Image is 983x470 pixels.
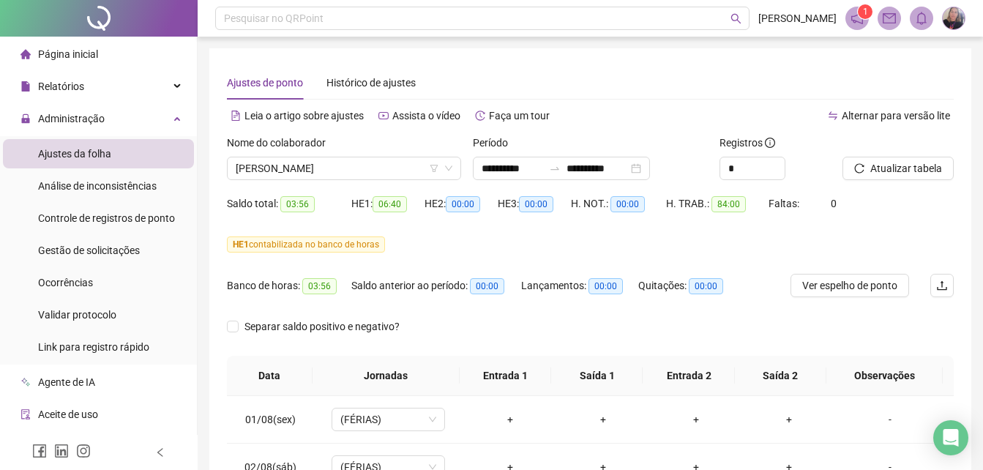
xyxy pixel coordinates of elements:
[915,12,928,25] span: bell
[245,414,296,425] span: 01/08(sex)
[20,409,31,419] span: audit
[227,77,303,89] span: Ajustes de ponto
[38,277,93,288] span: Ocorrências
[610,196,645,212] span: 00:00
[720,135,775,151] span: Registros
[769,198,801,209] span: Faltas:
[239,318,405,335] span: Separar saldo positivo e negativo?
[392,110,460,122] span: Assista o vídeo
[735,356,826,396] th: Saída 2
[38,341,149,353] span: Link para registro rápido
[831,198,837,209] span: 0
[571,195,666,212] div: H. NOT.:
[551,356,643,396] th: Saída 1
[244,110,364,122] span: Leia o artigo sobre ajustes
[32,444,47,458] span: facebook
[231,111,241,121] span: file-text
[233,239,249,250] span: HE 1
[661,411,730,428] div: +
[313,356,460,396] th: Jornadas
[568,411,638,428] div: +
[38,180,157,192] span: Análise de inconsistências
[643,356,734,396] th: Entrada 2
[326,77,416,89] span: Histórico de ajustes
[430,164,438,173] span: filter
[870,160,942,176] span: Atualizar tabela
[638,277,741,294] div: Quitações:
[847,411,933,428] div: -
[54,444,69,458] span: linkedin
[826,356,943,396] th: Observações
[378,111,389,121] span: youtube
[842,110,950,122] span: Alternar para versão lite
[475,111,485,121] span: history
[828,111,838,121] span: swap
[765,138,775,148] span: info-circle
[444,164,453,173] span: down
[38,409,98,420] span: Aceite de uso
[936,280,948,291] span: upload
[689,278,723,294] span: 00:00
[38,309,116,321] span: Validar protocolo
[758,10,837,26] span: [PERSON_NAME]
[854,163,864,174] span: reload
[446,196,480,212] span: 00:00
[38,245,140,256] span: Gestão de solicitações
[38,212,175,224] span: Controle de registros de ponto
[498,195,571,212] div: HE 3:
[549,163,561,174] span: to
[842,157,954,180] button: Atualizar tabela
[858,4,872,19] sup: 1
[227,277,351,294] div: Banco de horas:
[519,196,553,212] span: 00:00
[730,13,741,24] span: search
[38,376,95,388] span: Agente de IA
[549,163,561,174] span: swap-right
[38,48,98,60] span: Página inicial
[38,148,111,160] span: Ajustes da folha
[302,278,337,294] span: 03:56
[475,411,545,428] div: +
[351,277,521,294] div: Saldo anterior ao período:
[666,195,769,212] div: H. TRAB.:
[838,368,931,384] span: Observações
[473,135,517,151] label: Período
[227,236,385,253] span: contabilizada no banco de horas
[790,274,909,297] button: Ver espelho de ponto
[227,135,335,151] label: Nome do colaborador
[460,356,551,396] th: Entrada 1
[425,195,498,212] div: HE 2:
[340,409,436,430] span: (FÉRIAS)
[863,7,868,17] span: 1
[588,278,623,294] span: 00:00
[155,447,165,458] span: left
[470,278,504,294] span: 00:00
[20,81,31,92] span: file
[883,12,896,25] span: mail
[933,420,968,455] div: Open Intercom Messenger
[20,49,31,59] span: home
[236,157,452,179] span: ALESSANDRA LEITE HORBYLON
[802,277,897,294] span: Ver espelho de ponto
[851,12,864,25] span: notification
[38,113,105,124] span: Administração
[521,277,638,294] div: Lançamentos:
[489,110,550,122] span: Faça um tour
[943,7,965,29] img: 75829
[711,196,746,212] span: 84:00
[38,81,84,92] span: Relatórios
[754,411,823,428] div: +
[351,195,425,212] div: HE 1:
[227,195,351,212] div: Saldo total:
[373,196,407,212] span: 06:40
[20,113,31,124] span: lock
[76,444,91,458] span: instagram
[227,356,313,396] th: Data
[280,196,315,212] span: 03:56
